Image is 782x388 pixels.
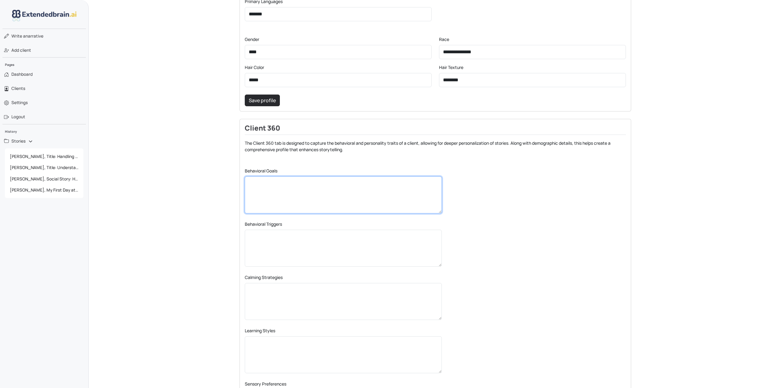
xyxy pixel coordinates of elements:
span: narrative [11,33,43,39]
span: Write a [11,33,26,39]
button: Save profile [245,95,280,106]
span: [PERSON_NAME], Title: Understanding Friendship Flexibility [7,162,81,173]
span: Add client [11,47,31,53]
label: Behavioral Triggers [245,221,282,227]
label: Hair Texture [439,64,463,71]
img: logo [12,10,77,21]
h3: Client 360 [245,124,626,135]
span: [PERSON_NAME], Social Story: Handling a Customer Request with Care [7,173,81,184]
label: Hair Color [245,64,264,71]
span: [PERSON_NAME], Title: Handling a Customer Escalation with Care [7,151,81,162]
a: [PERSON_NAME], My First Day at a New School [5,184,83,196]
label: Race [439,36,449,42]
a: [PERSON_NAME], Title: Understanding Friendship Flexibility [5,162,83,173]
label: Learning Styles [245,327,275,334]
span: Settings [11,99,28,106]
span: Stories [11,138,26,144]
label: Sensory Preferences [245,381,286,387]
span: [PERSON_NAME], My First Day at a New School [7,184,81,196]
label: Gender [245,36,259,42]
span: Logout [11,114,25,120]
span: Clients [11,85,25,91]
p: The Client 360 tab is designed to capture the behavioral and personality traits of a client, allo... [245,140,626,153]
label: Calming Strategies [245,274,283,281]
span: Dashboard [11,71,33,77]
a: [PERSON_NAME], Social Story: Handling a Customer Request with Care [5,173,83,184]
a: [PERSON_NAME], Title: Handling a Customer Escalation with Care [5,151,83,162]
label: Behavioral Goals [245,168,277,174]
